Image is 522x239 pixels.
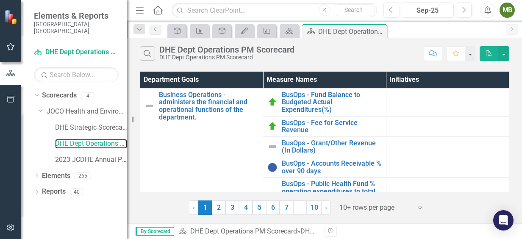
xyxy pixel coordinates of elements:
div: » [178,227,318,236]
a: Elements [42,171,70,181]
a: 6 [266,200,280,215]
a: 2023 JCDHE Annual Plan Scorecard [55,155,127,165]
div: 40 [70,188,83,195]
img: On Target [267,121,278,131]
a: 5 [253,200,266,215]
div: Open Intercom Messenger [493,210,514,231]
img: On Target [267,97,278,107]
a: 7 [280,200,293,215]
a: JOCO Health and Environment [47,107,127,117]
a: Business Operations - administers the financial and operational functions of the department. [159,91,258,121]
a: 3 [225,200,239,215]
a: DHE Dept Operations PM Scorecard [55,139,127,149]
input: Search Below... [34,67,119,82]
img: No Information [267,162,278,172]
div: 265 [75,172,91,179]
img: Not Defined [267,142,278,152]
a: Scorecards [42,91,77,100]
div: DHE Dept Operations PM Scorecard [159,45,294,54]
a: BusOps - Grant/Other Revenue (In Dollars) [282,139,381,154]
a: 2 [212,200,225,215]
button: Search [333,4,375,16]
div: DHE Dept Operations PM Scorecard [159,54,294,61]
a: DHE Dept Operations PM Scorecard [34,47,119,57]
div: 4 [81,92,94,99]
span: › [325,203,327,211]
button: Sep-25 [402,3,454,18]
a: BusOps - Fee for Service Revenue [282,119,381,134]
a: 4 [239,200,253,215]
span: Search [344,6,363,13]
td: Double-Click to Edit Right Click for Context Menu [263,116,386,136]
span: 1 [198,200,212,215]
td: Double-Click to Edit Right Click for Context Menu [263,88,386,116]
td: Double-Click to Edit Right Click for Context Menu [263,136,386,157]
img: Not Defined [267,190,278,200]
a: DHE Dept Operations PM Scorecard [190,227,297,235]
small: [GEOGRAPHIC_DATA], [GEOGRAPHIC_DATA] [34,21,119,35]
input: Search ClearPoint... [172,3,377,18]
button: MB [500,3,515,18]
img: Not Defined [144,101,155,111]
a: BusOps - Accounts Receivable % over 90 days [282,160,381,175]
span: By Scorecard [136,227,174,236]
a: 10 [307,200,322,215]
div: Sep-25 [405,6,451,16]
a: BusOps - Fund Balance to Budgeted Actual Expenditures(%) [282,91,381,114]
div: DHE Dept Operations PM Scorecard [300,227,407,235]
span: ‹ [193,203,195,211]
span: Elements & Reports [34,11,119,21]
a: Reports [42,187,66,197]
a: DHE Strategic Scorecard-Current Year's Plan [55,123,127,133]
td: Double-Click to Edit Right Click for Context Menu [263,157,386,178]
img: ClearPoint Strategy [4,10,19,25]
a: BusOps - Public Health Fund % operating expenditures to total original budget [282,180,381,203]
div: DHE Dept Operations PM Scorecard [318,26,385,37]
